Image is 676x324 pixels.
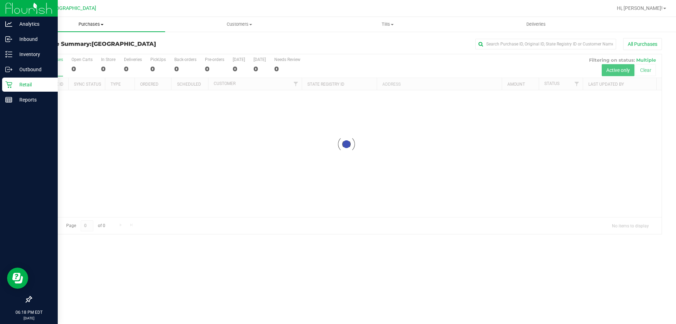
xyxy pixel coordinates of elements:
span: [GEOGRAPHIC_DATA] [92,41,156,47]
p: [DATE] [3,316,55,321]
inline-svg: Reports [5,96,12,103]
span: Purchases [17,21,165,27]
inline-svg: Outbound [5,66,12,73]
a: Tills [313,17,462,32]
inline-svg: Retail [5,81,12,88]
iframe: Resource center [7,268,28,289]
span: Customers [165,21,313,27]
inline-svg: Analytics [5,20,12,27]
a: Customers [165,17,313,32]
p: 06:18 PM EDT [3,309,55,316]
a: Deliveries [462,17,610,32]
p: Outbound [12,65,55,74]
inline-svg: Inventory [5,51,12,58]
span: [GEOGRAPHIC_DATA] [48,5,96,11]
h3: Purchase Summary: [31,41,241,47]
span: Deliveries [517,21,555,27]
inline-svg: Inbound [5,36,12,43]
p: Inbound [12,35,55,43]
p: Analytics [12,20,55,28]
span: Tills [314,21,461,27]
span: Hi, [PERSON_NAME]! [617,5,663,11]
p: Reports [12,96,55,104]
a: Purchases [17,17,165,32]
input: Search Purchase ID, Original ID, State Registry ID or Customer Name... [475,39,616,49]
p: Inventory [12,50,55,59]
p: Retail [12,80,55,89]
button: All Purchases [623,38,662,50]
